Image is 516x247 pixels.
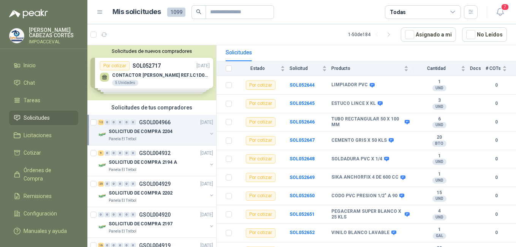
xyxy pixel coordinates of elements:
[236,66,279,71] span: Estado
[109,159,177,166] p: SOLICITUD DE COMPRA 2194 A
[98,210,215,234] a: 0 0 0 0 0 0 GSOL004920[DATE] Company LogoSOLICITUD DE COMPRA 2197Panela El Trébol
[124,212,130,217] div: 0
[246,81,275,90] div: Por cotizar
[24,96,40,104] span: Tareas
[486,229,507,236] b: 0
[290,212,315,217] a: SOL052651
[98,212,104,217] div: 0
[413,135,465,141] b: 20
[432,122,446,128] div: UND
[432,104,446,110] div: UND
[331,193,397,199] b: CODO PVC PRESION 1/2" A 90
[24,209,57,218] span: Configuración
[486,192,507,199] b: 0
[98,181,104,187] div: 25
[413,98,465,104] b: 3
[432,159,446,165] div: UND
[290,230,315,235] b: SOL052652
[486,137,507,144] b: 0
[139,212,171,217] p: GSOL004920
[331,209,403,220] b: PEGACERAM SUPER BLANCO X 25 KLS
[331,66,402,71] span: Producto
[290,101,315,106] b: SOL052645
[104,120,110,125] div: 0
[109,167,136,173] p: Panela El Trébol
[90,48,213,54] button: Solicitudes de nuevos compradores
[486,155,507,163] b: 0
[29,40,78,44] p: IMPOACCEVAL
[290,61,331,76] th: Solicitud
[98,179,215,204] a: 25 0 0 0 0 0 GSOL004929[DATE] Company LogoSOLICITUD DE COMPRA 2202Panela El Trébol
[98,130,107,139] img: Company Logo
[486,82,507,89] b: 0
[290,138,315,143] b: SOL052647
[24,61,36,70] span: Inicio
[331,82,368,88] b: LIMPIADOR PVC
[246,192,275,201] div: Por cotizar
[390,8,406,16] div: Todas
[29,27,78,38] p: [PERSON_NAME] CABEZAS CORTES
[9,224,78,238] a: Manuales y ayuda
[331,61,413,76] th: Producto
[9,206,78,221] a: Configuración
[111,150,117,156] div: 0
[413,61,470,76] th: Cantidad
[24,79,35,87] span: Chat
[331,101,376,107] b: ESTUCO LINCE X KL
[413,227,465,233] b: 1
[331,174,399,180] b: SIKA ANCHORFIX 4 DE 600 CC
[432,214,446,220] div: UND
[413,116,465,122] b: 6
[117,150,123,156] div: 0
[200,211,213,218] p: [DATE]
[413,79,465,85] b: 1
[111,120,117,125] div: 0
[413,171,465,177] b: 1
[486,100,507,107] b: 0
[124,120,130,125] div: 0
[290,175,315,180] b: SOL052649
[432,177,446,184] div: UND
[117,212,123,217] div: 0
[290,156,315,161] a: SOL052648
[98,222,107,231] img: Company Logo
[236,61,290,76] th: Estado
[432,141,446,147] div: BTO
[246,154,275,163] div: Por cotizar
[98,118,215,142] a: 12 0 0 0 0 0 GSOL004966[DATE] Company LogoSOLICITUD DE COMPRA 2204Panela El Trébol
[348,28,395,41] div: 1 - 50 de 184
[24,114,50,122] span: Solicitudes
[109,136,136,142] p: Panela El Trébol
[109,190,173,197] p: SOLICITUD DE COMPRA 2202
[246,117,275,127] div: Por cotizar
[130,150,136,156] div: 0
[501,3,509,11] span: 7
[470,61,486,76] th: Docs
[331,116,403,128] b: TUBO RECTANGULAR 50 X 100 MM
[24,227,67,235] span: Manuales y ayuda
[413,66,459,71] span: Cantidad
[111,212,117,217] div: 0
[432,85,446,91] div: UND
[9,111,78,125] a: Solicitudes
[130,120,136,125] div: 0
[167,8,185,17] span: 1099
[486,211,507,218] b: 0
[104,212,110,217] div: 0
[87,100,216,115] div: Solicitudes de tus compradores
[130,181,136,187] div: 0
[9,163,78,186] a: Órdenes de Compra
[200,150,213,157] p: [DATE]
[200,180,213,188] p: [DATE]
[331,230,389,236] b: VINILO BLANCO LAVABLE
[9,128,78,142] a: Licitaciones
[462,27,507,42] button: No Leídos
[486,174,507,181] b: 0
[124,150,130,156] div: 0
[98,161,107,170] img: Company Logo
[290,82,315,88] b: SOL052644
[413,190,465,196] b: 15
[111,181,117,187] div: 0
